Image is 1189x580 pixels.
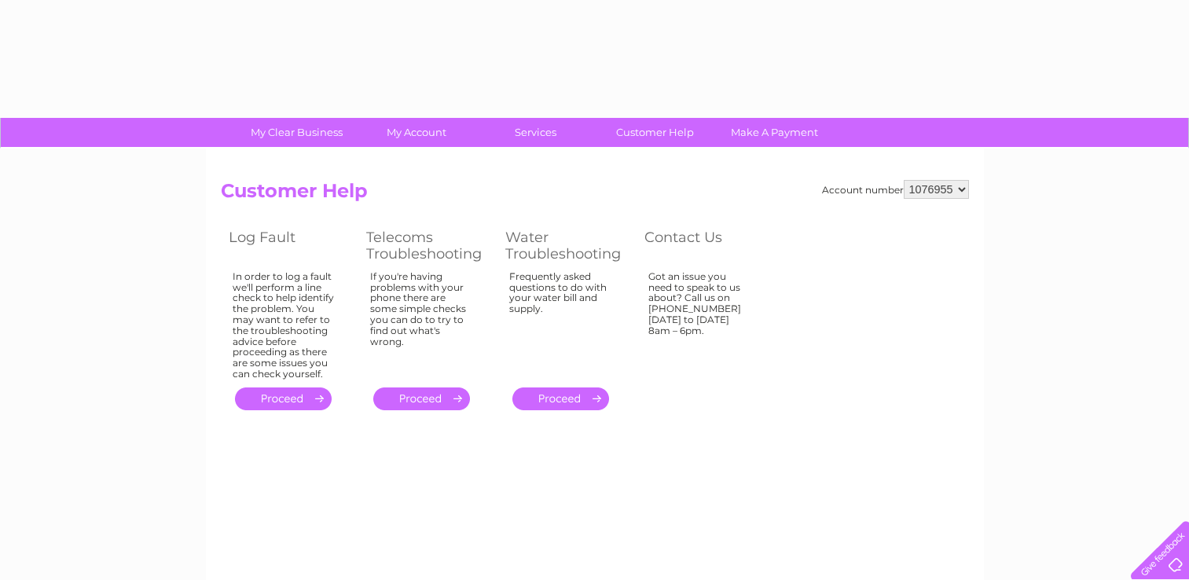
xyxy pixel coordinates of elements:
a: . [512,387,609,410]
th: Water Troubleshooting [497,225,637,266]
div: Frequently asked questions to do with your water bill and supply. [509,271,613,373]
div: In order to log a fault we'll perform a line check to help identify the problem. You may want to ... [233,271,335,380]
h2: Customer Help [221,180,969,210]
a: . [235,387,332,410]
a: Services [471,118,600,147]
div: Got an issue you need to speak to us about? Call us on [PHONE_NUMBER] [DATE] to [DATE] 8am – 6pm. [648,271,750,373]
a: Make A Payment [710,118,839,147]
a: My Account [351,118,481,147]
div: Account number [822,180,969,199]
th: Log Fault [221,225,358,266]
div: If you're having problems with your phone there are some simple checks you can do to try to find ... [370,271,474,373]
a: My Clear Business [232,118,361,147]
th: Contact Us [637,225,774,266]
a: Customer Help [590,118,720,147]
th: Telecoms Troubleshooting [358,225,497,266]
a: . [373,387,470,410]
